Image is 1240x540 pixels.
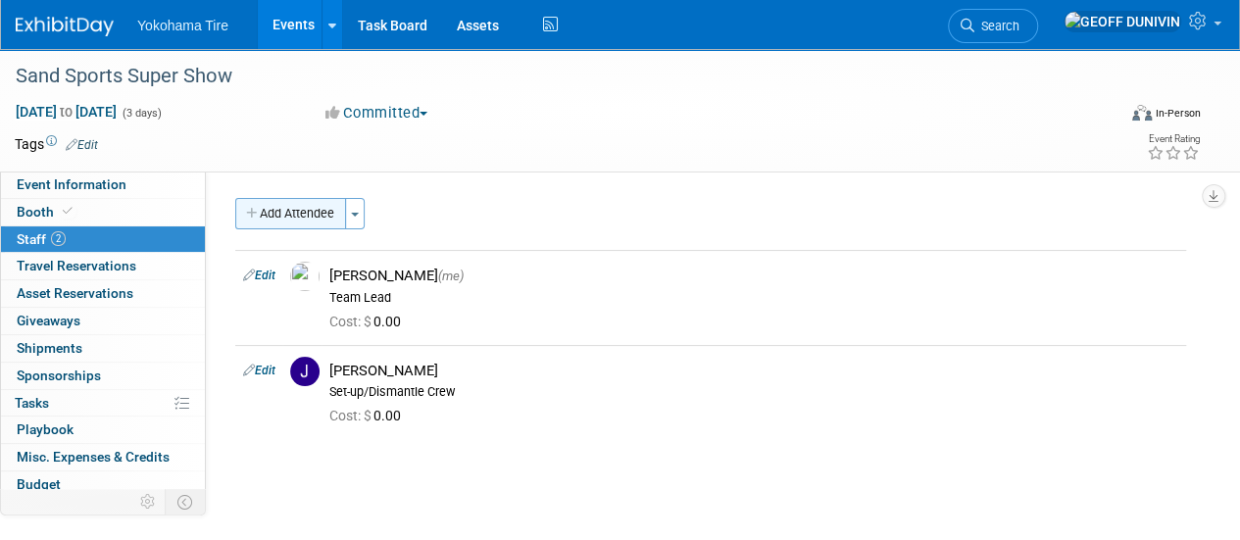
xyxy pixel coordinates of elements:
a: Edit [66,138,98,152]
div: [PERSON_NAME] [329,267,1178,285]
span: Giveaways [17,313,80,328]
img: GEOFF DUNIVIN [1064,11,1181,32]
span: Asset Reservations [17,285,133,301]
i: Booth reservation complete [63,206,73,217]
a: Search [948,9,1038,43]
div: [PERSON_NAME] [329,362,1178,380]
span: Travel Reservations [17,258,136,273]
div: Event Format [1027,102,1201,131]
a: Tasks [1,390,205,417]
span: Event Information [17,176,126,192]
span: Sponsorships [17,368,101,383]
a: Budget [1,471,205,498]
span: Playbook [17,421,74,437]
span: Search [974,19,1019,33]
div: Set-up/Dismantle Crew [329,384,1178,400]
span: Tasks [15,395,49,411]
a: Sponsorships [1,363,205,389]
a: Travel Reservations [1,253,205,279]
a: Shipments [1,335,205,362]
a: Staff2 [1,226,205,253]
div: Sand Sports Super Show [9,59,1100,94]
td: Personalize Event Tab Strip [131,489,166,515]
span: (me) [438,269,464,283]
a: Edit [243,364,275,377]
span: 0.00 [329,408,409,423]
span: Budget [17,476,61,492]
img: ExhibitDay [16,17,114,36]
span: 2 [51,231,66,246]
a: Asset Reservations [1,280,205,307]
a: Event Information [1,172,205,198]
span: [DATE] [DATE] [15,103,118,121]
span: Booth [17,204,76,220]
span: Yokohama Tire [137,18,228,33]
span: (3 days) [121,107,162,120]
a: Playbook [1,417,205,443]
td: Tags [15,134,98,154]
span: Cost: $ [329,408,373,423]
span: 0.00 [329,314,409,329]
img: J.jpg [290,357,320,386]
span: to [57,104,75,120]
span: Shipments [17,340,82,356]
button: Committed [319,103,435,123]
div: Team Lead [329,290,1178,306]
img: Format-Inperson.png [1132,105,1152,121]
span: Cost: $ [329,314,373,329]
span: Staff [17,231,66,247]
div: In-Person [1155,106,1201,121]
a: Misc. Expenses & Credits [1,444,205,470]
a: Giveaways [1,308,205,334]
a: Booth [1,199,205,225]
td: Toggle Event Tabs [166,489,206,515]
a: Edit [243,269,275,282]
button: Add Attendee [235,198,346,229]
span: Misc. Expenses & Credits [17,449,170,465]
div: Event Rating [1147,134,1200,144]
